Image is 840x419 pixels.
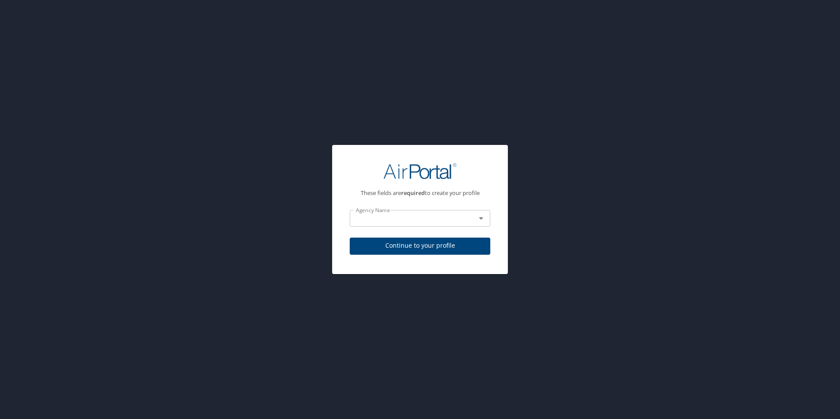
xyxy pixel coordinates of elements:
button: Continue to your profile [350,238,490,255]
p: These fields are to create your profile [350,190,490,196]
button: Open [475,212,487,224]
strong: required [401,189,425,197]
span: Continue to your profile [357,240,483,251]
img: AirPortal Logo [384,163,456,180]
